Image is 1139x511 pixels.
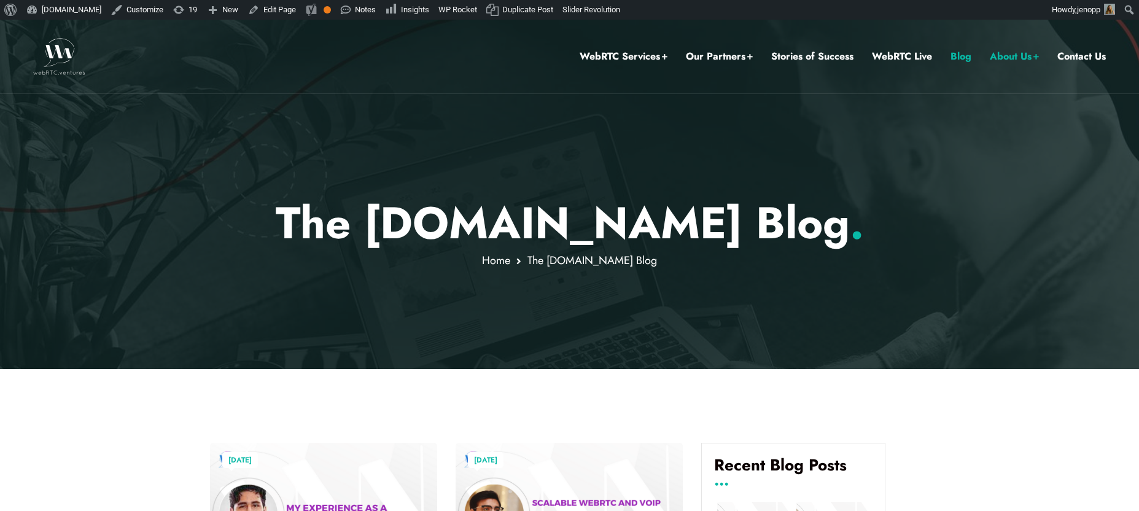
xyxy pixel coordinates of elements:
[210,197,929,249] p: The [DOMAIN_NAME] Blog
[872,49,932,64] a: WebRTC Live
[686,49,753,64] a: Our Partners
[990,49,1039,64] a: About Us
[1077,5,1100,14] span: jenopp
[580,49,667,64] a: WebRTC Services
[950,49,971,64] a: Blog
[482,252,510,268] a: Home
[527,252,657,268] span: The [DOMAIN_NAME] Blog
[1057,49,1106,64] a: Contact Us
[771,49,853,64] a: Stories of Success
[714,456,873,484] h4: Recent Blog Posts
[222,452,258,468] a: [DATE]
[33,38,85,75] img: WebRTC.ventures
[468,452,503,468] a: [DATE]
[324,6,331,14] div: OK
[850,191,864,255] span: .
[562,5,620,14] span: Slider Revolution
